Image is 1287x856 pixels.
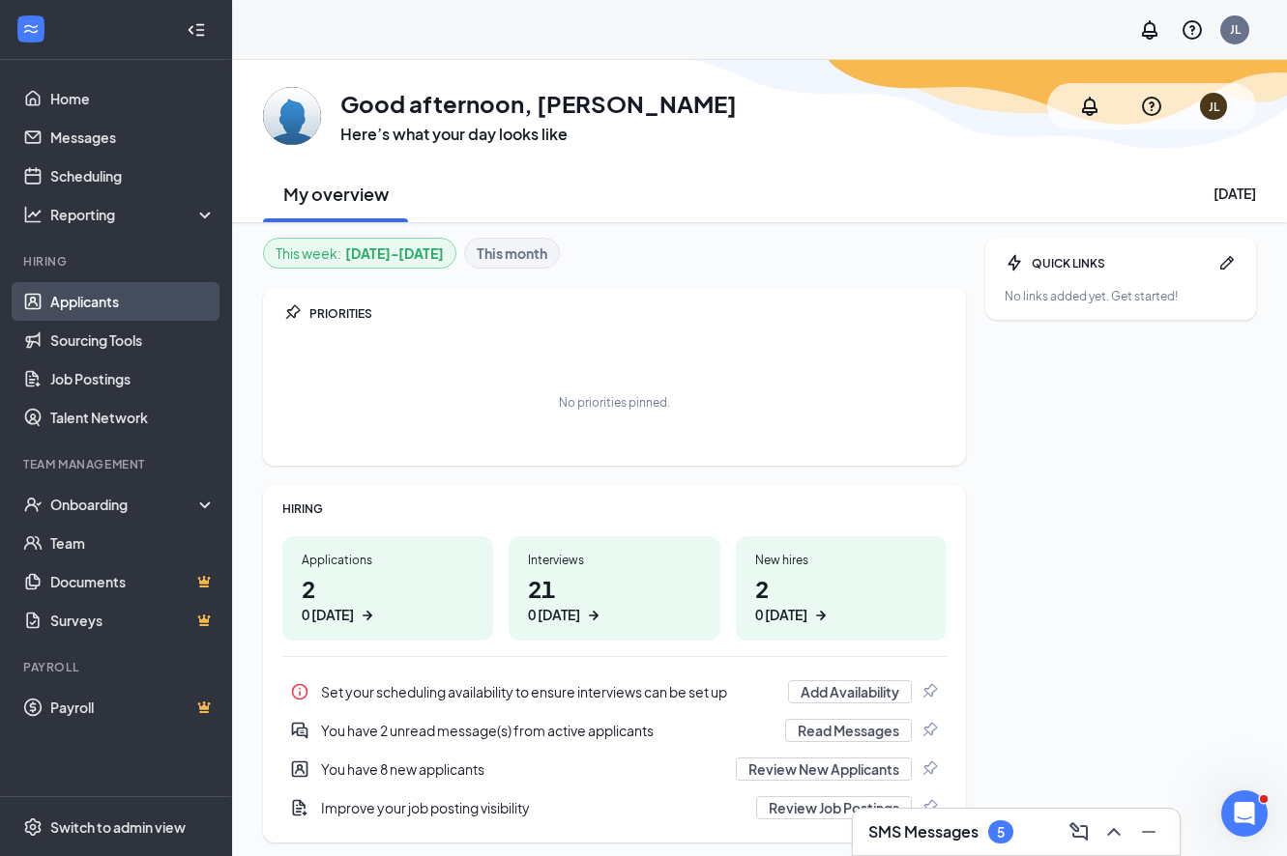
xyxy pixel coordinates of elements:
svg: Info [290,682,309,701]
button: ChevronUp [1098,816,1129,847]
svg: Pin [920,759,939,779]
svg: DoubleChatActive [290,721,309,740]
div: [DATE] [1214,184,1256,203]
a: UserEntityYou have 8 new applicantsReview New ApplicantsPin [282,750,947,788]
svg: Pin [920,721,939,740]
div: 0 [DATE] [528,605,580,625]
svg: Minimize [1137,820,1160,843]
svg: Pin [920,682,939,701]
div: 0 [DATE] [302,605,354,625]
a: Applications20 [DATE]ArrowRight [282,536,493,641]
div: You have 8 new applicants [282,750,947,788]
a: DocumentsCrown [50,562,216,601]
div: New hires [755,552,927,568]
button: ComposeMessage [1064,816,1095,847]
a: DoubleChatActiveYou have 2 unread message(s) from active applicantsRead MessagesPin [282,711,947,750]
iframe: Intercom live chat [1221,790,1268,837]
div: PRIORITIES [309,305,947,322]
a: New hires20 [DATE]ArrowRight [736,536,947,641]
div: Team Management [23,456,212,472]
div: Reporting [50,205,217,224]
svg: WorkstreamLogo [21,19,41,39]
a: Home [50,79,216,118]
svg: ArrowRight [358,606,377,625]
div: You have 2 unread message(s) from active applicants [282,711,947,750]
b: [DATE] - [DATE] [345,243,444,264]
a: Talent Network [50,398,216,437]
div: No links added yet. Get started! [1005,288,1237,304]
a: DocumentAddImprove your job posting visibilityReview Job PostingsPin [282,788,947,827]
svg: ComposeMessage [1068,820,1091,843]
div: Payroll [23,659,212,675]
svg: Pen [1217,253,1237,272]
div: You have 2 unread message(s) from active applicants [321,721,774,740]
div: JL [1230,21,1241,38]
button: Review New Applicants [736,757,912,781]
div: Set your scheduling availability to ensure interviews can be set up [321,682,776,701]
div: This week : [276,243,444,264]
h1: 2 [302,572,474,625]
div: You have 8 new applicants [321,759,724,779]
svg: Pin [282,303,302,323]
div: Switch to admin view [50,817,186,837]
svg: Pin [920,798,939,817]
button: Read Messages [785,719,912,742]
a: Job Postings [50,359,216,398]
button: Minimize [1133,816,1164,847]
h3: Here’s what your day looks like [340,124,737,145]
a: Team [50,524,216,562]
a: InfoSet your scheduling availability to ensure interviews can be set upAdd AvailabilityPin [282,672,947,711]
svg: Notifications [1138,18,1161,42]
a: Sourcing Tools [50,321,216,359]
h1: 21 [528,572,700,625]
h1: Good afternoon, [PERSON_NAME] [340,87,737,120]
svg: QuestionInfo [1181,18,1204,42]
a: SurveysCrown [50,601,216,640]
svg: Collapse [187,20,206,40]
svg: UserCheck [23,495,43,514]
svg: DocumentAdd [290,798,309,817]
div: JL [1209,99,1219,115]
div: Onboarding [50,495,199,514]
a: Scheduling [50,157,216,195]
a: PayrollCrown [50,688,216,727]
button: Review Job Postings [756,796,912,819]
div: No priorities pinned. [559,394,670,411]
div: Hiring [23,253,212,270]
div: Set your scheduling availability to ensure interviews can be set up [282,672,947,711]
svg: ArrowRight [811,606,831,625]
h1: 2 [755,572,927,625]
button: Add Availability [788,680,912,703]
svg: Notifications [1078,95,1101,118]
svg: Analysis [23,205,43,224]
div: Interviews [528,552,700,568]
img: Jake Lastfogel [263,87,321,145]
h3: SMS Messages [868,821,979,842]
svg: ArrowRight [584,606,603,625]
svg: ChevronUp [1102,820,1126,843]
div: Improve your job posting visibility [282,788,947,827]
a: Applicants [50,282,216,321]
a: Messages [50,118,216,157]
div: Improve your job posting visibility [321,798,745,817]
div: 0 [DATE] [755,605,807,625]
h2: My overview [283,182,389,206]
svg: UserEntity [290,759,309,779]
svg: Bolt [1005,253,1024,272]
b: This month [477,243,547,264]
a: Interviews210 [DATE]ArrowRight [509,536,719,641]
svg: Settings [23,817,43,837]
div: QUICK LINKS [1032,255,1210,271]
div: 5 [997,824,1005,841]
svg: QuestionInfo [1140,95,1163,118]
div: Applications [302,552,474,568]
div: HIRING [282,500,947,517]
